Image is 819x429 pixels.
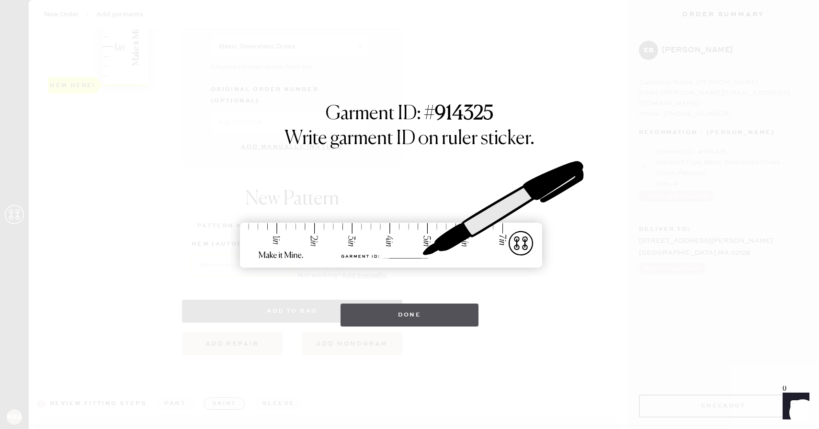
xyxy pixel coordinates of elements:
[341,304,479,327] button: Done
[435,104,493,124] strong: 914325
[284,127,535,150] h1: Write garment ID on ruler sticker.
[230,136,589,294] img: ruler-sticker-sharpie.svg
[773,386,815,427] iframe: Front Chat
[326,102,493,127] h1: Garment ID: #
